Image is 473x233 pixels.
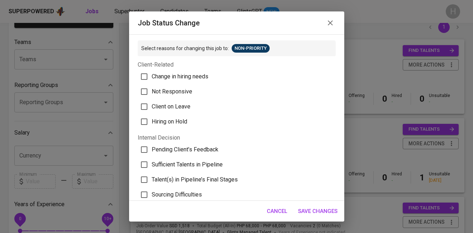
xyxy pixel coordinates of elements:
p: Internal Decision [138,134,336,142]
span: Sourcing Difficulties [152,190,202,199]
p: Client-Related [138,60,336,69]
span: Non-Priority [232,45,270,52]
span: Client on Leave [152,102,190,111]
span: Talent(s) in Pipeline’s Final Stages [152,175,238,184]
span: Change in hiring needs [152,72,208,81]
span: Cancel [267,207,287,216]
button: Save Changes [294,204,341,219]
span: Hiring on Hold [152,117,187,126]
span: Save Changes [298,207,337,216]
span: Not Responsive [152,87,192,96]
span: Sufficient Talents in Pipeline [152,160,223,169]
p: Select reasons for changing this job to: [141,45,229,52]
span: Pending Client’s Feedback [152,145,218,154]
button: Cancel [263,204,291,219]
h6: Job status change [138,17,200,29]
